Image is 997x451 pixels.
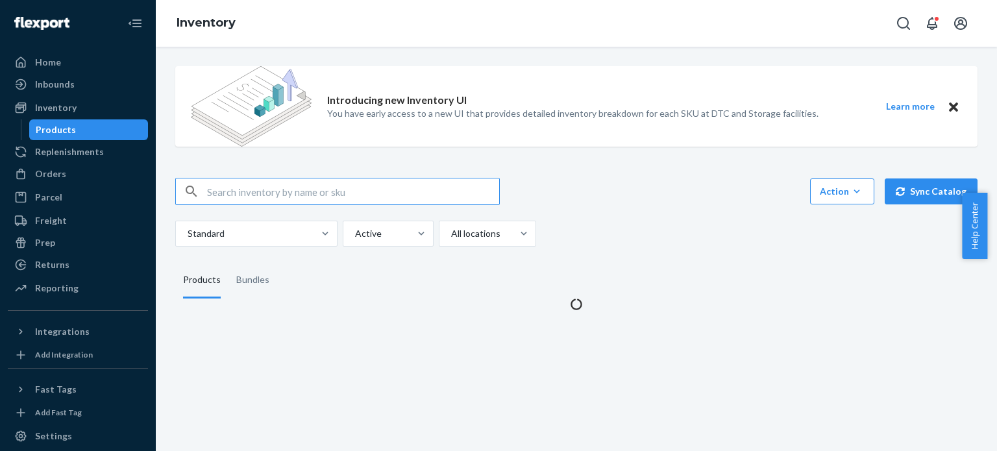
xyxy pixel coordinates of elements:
[36,123,76,136] div: Products
[354,227,355,240] input: Active
[919,10,945,36] button: Open notifications
[8,164,148,184] a: Orders
[8,232,148,253] a: Prep
[35,145,104,158] div: Replenishments
[327,93,467,108] p: Introducing new Inventory UI
[35,258,69,271] div: Returns
[236,262,269,299] div: Bundles
[8,278,148,299] a: Reporting
[14,17,69,30] img: Flexport logo
[207,178,499,204] input: Search inventory by name or sku
[948,10,974,36] button: Open account menu
[35,101,77,114] div: Inventory
[35,167,66,180] div: Orders
[166,5,246,42] ol: breadcrumbs
[35,349,93,360] div: Add Integration
[35,383,77,396] div: Fast Tags
[8,74,148,95] a: Inbounds
[8,379,148,400] button: Fast Tags
[810,178,874,204] button: Action
[8,347,148,363] a: Add Integration
[8,426,148,446] a: Settings
[450,227,451,240] input: All locations
[35,325,90,338] div: Integrations
[8,405,148,421] a: Add Fast Tag
[327,107,819,120] p: You have early access to a new UI that provides detailed inventory breakdown for each SKU at DTC ...
[191,66,312,147] img: new-reports-banner-icon.82668bd98b6a51aee86340f2a7b77ae3.png
[35,214,67,227] div: Freight
[820,185,865,198] div: Action
[8,97,148,118] a: Inventory
[29,119,149,140] a: Products
[35,282,79,295] div: Reporting
[8,187,148,208] a: Parcel
[122,10,148,36] button: Close Navigation
[8,52,148,73] a: Home
[878,99,942,115] button: Learn more
[8,141,148,162] a: Replenishments
[35,56,61,69] div: Home
[891,10,917,36] button: Open Search Box
[183,262,221,299] div: Products
[177,16,236,30] a: Inventory
[35,78,75,91] div: Inbounds
[35,430,72,443] div: Settings
[26,9,73,21] span: Support
[8,254,148,275] a: Returns
[8,210,148,231] a: Freight
[885,178,978,204] button: Sync Catalog
[35,236,55,249] div: Prep
[35,191,62,204] div: Parcel
[8,321,148,342] button: Integrations
[35,407,82,418] div: Add Fast Tag
[186,227,188,240] input: Standard
[945,99,962,115] button: Close
[962,193,987,259] button: Help Center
